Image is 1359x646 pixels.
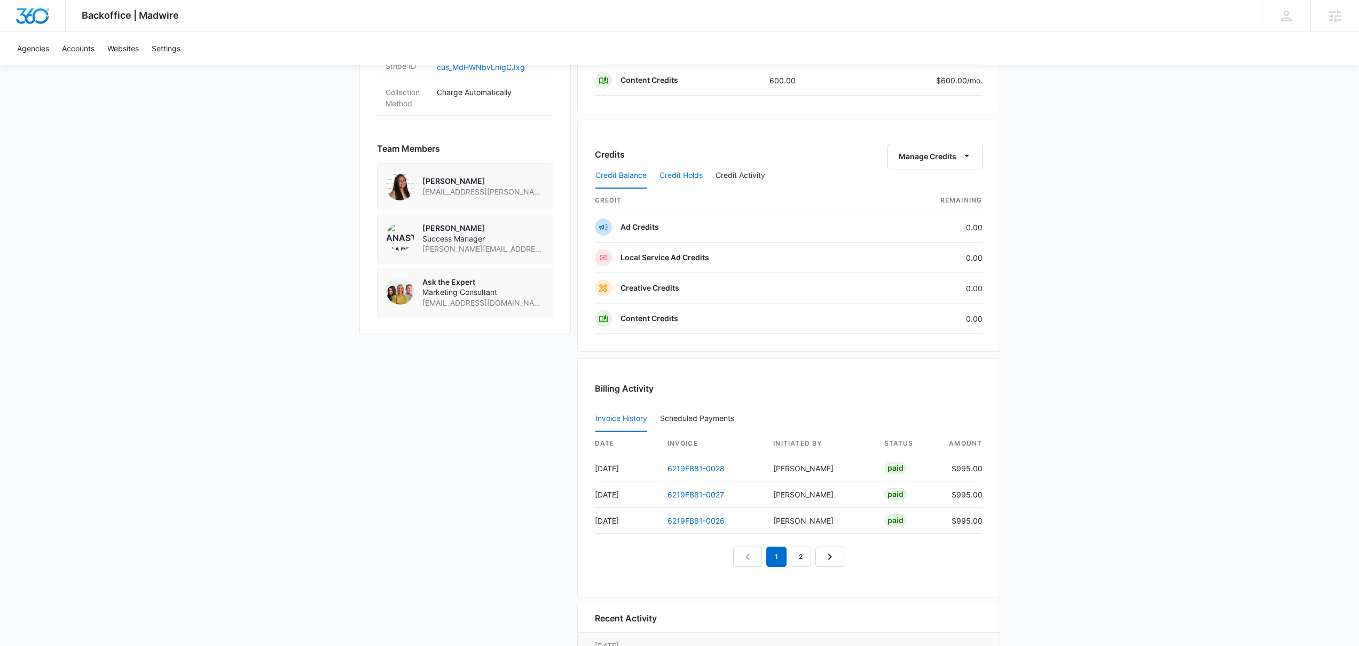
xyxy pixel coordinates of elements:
[620,75,678,85] p: Content Credits
[940,481,983,508] td: $995.00
[595,455,659,481] td: [DATE]
[595,481,659,508] td: [DATE]
[422,186,544,197] span: [EMAIL_ADDRESS][PERSON_NAME][DOMAIN_NAME]
[620,283,679,293] p: Creative Credits
[659,163,703,189] button: Credit Holds
[595,189,869,212] th: credit
[620,222,659,232] p: Ad Credits
[716,163,765,189] button: Credit Activity
[765,432,875,455] th: Initiated By
[765,508,875,534] td: [PERSON_NAME]
[869,189,983,212] th: Remaining
[595,163,647,189] button: Credit Balance
[815,547,844,567] a: Next Page
[101,32,145,65] a: Websites
[869,303,983,334] td: 0.00
[386,223,414,251] img: Anastasia Martin-Wegryn
[869,212,983,243] td: 0.00
[422,244,544,254] span: [PERSON_NAME][EMAIL_ADDRESS][PERSON_NAME][DOMAIN_NAME]
[967,76,983,85] span: /mo.
[422,234,544,244] span: Success Manager
[766,547,787,567] em: 1
[386,173,414,200] img: Audriana Talamantes
[733,547,844,567] nav: Pagination
[667,464,725,473] a: 6219FB81-0028
[11,32,56,65] a: Agencies
[869,273,983,303] td: 0.00
[940,508,983,534] td: $995.00
[620,252,709,263] p: Local Service Ad Credits
[659,432,765,455] th: invoice
[884,462,907,474] div: Paid
[667,516,725,525] a: 6219FB81-0026
[887,144,983,169] button: Manage Credits
[386,60,428,72] dt: Stripe ID
[595,508,659,534] td: [DATE]
[422,287,544,298] span: Marketing Consultant
[884,514,907,527] div: Paid
[377,54,553,80] div: Stripe IDcus_MdHWNbvLmgCJxg
[437,87,545,98] p: Charge Automatically
[422,223,544,234] p: [PERSON_NAME]
[377,142,440,155] span: Team Members
[761,65,852,96] td: 600.00
[422,176,544,186] p: [PERSON_NAME]
[145,32,187,65] a: Settings
[595,432,659,455] th: date
[377,80,553,116] div: Collection MethodCharge Automatically
[595,406,647,432] button: Invoice History
[932,75,983,86] p: $600.00
[620,313,678,324] p: Content Credits
[386,87,428,109] dt: Collection Method
[667,490,724,499] a: 6219FB81-0027
[869,243,983,273] td: 0.00
[765,481,875,508] td: [PERSON_NAME]
[876,432,940,455] th: status
[940,455,983,481] td: $995.00
[437,63,525,72] a: cus_MdHWNbvLmgCJxg
[884,488,907,501] div: Paid
[765,455,875,481] td: [PERSON_NAME]
[595,612,657,625] h6: Recent Activity
[595,148,625,161] h3: Credits
[386,277,414,305] img: Ask the Expert
[82,10,179,21] span: Backoffice | Madwire
[422,298,544,308] span: [EMAIL_ADDRESS][DOMAIN_NAME]
[422,277,544,287] p: Ask the Expert
[660,415,739,422] div: Scheduled Payments
[56,32,101,65] a: Accounts
[595,382,983,395] h3: Billing Activity
[791,547,811,567] a: Page 2
[940,432,983,455] th: amount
